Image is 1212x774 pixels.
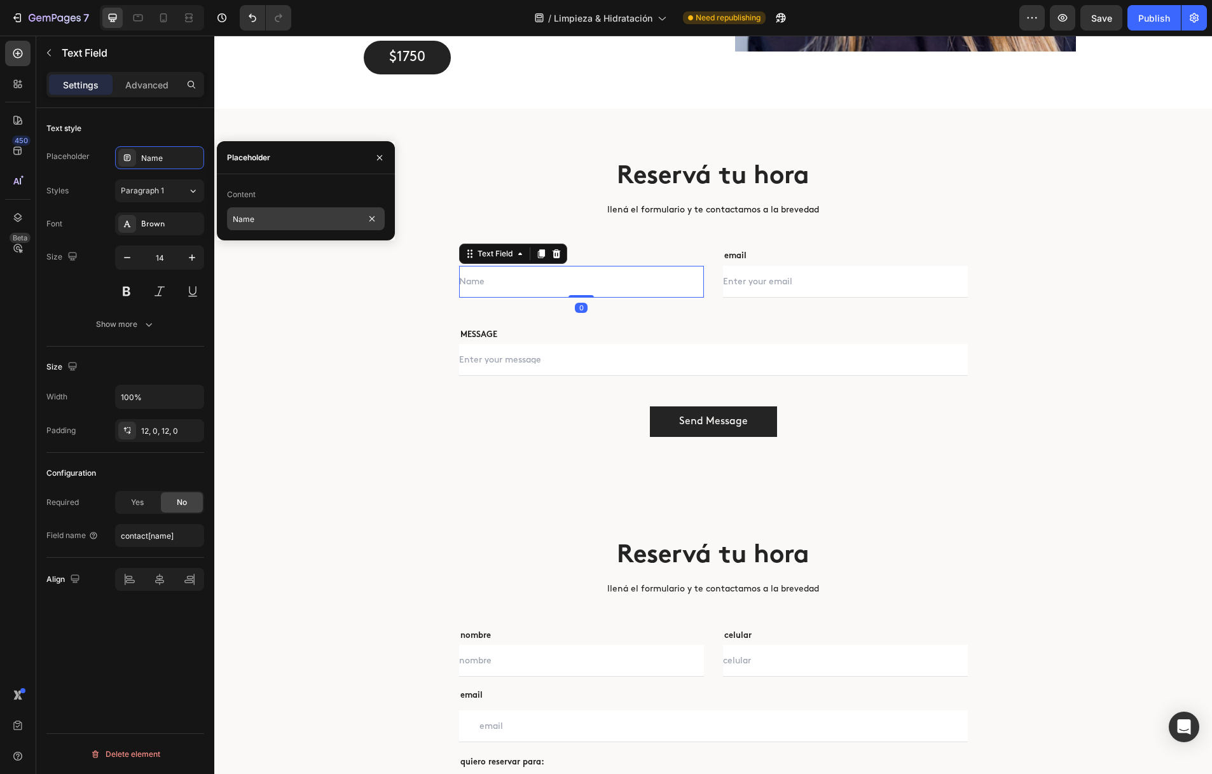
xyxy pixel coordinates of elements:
[227,152,270,163] div: Placeholder
[12,135,31,146] div: 450
[245,230,490,262] input: Name
[141,425,201,437] div: 12, 0, 12, 0
[46,467,96,479] div: Configuration
[261,212,301,224] div: Text Field
[554,11,652,25] span: Limpieza & Hidratación
[240,5,291,31] div: Undo/Redo
[246,595,488,607] p: nombre
[548,11,551,25] span: /
[46,497,79,508] div: Required
[121,185,164,197] span: Paragraph 1
[245,675,754,707] input: email
[46,218,62,230] div: Font
[246,654,752,667] p: email
[214,36,1212,774] iframe: To enrich screen reader interactions, please activate Accessibility in Grammarly extension settings
[46,249,80,266] div: Size
[5,5,95,31] button: 7
[245,214,490,229] div: Rich Text Editor. Editing area: main
[245,308,754,340] input: Enter your message
[46,391,67,403] div: Width
[509,609,754,641] input: celular
[509,230,754,262] input: Enter your email
[83,10,89,25] p: 7
[510,215,752,228] p: email
[177,497,187,508] span: No
[245,124,754,160] h2: To enrich screen reader interactions, please activate Accessibility in Grammarly extension settings
[46,151,90,162] div: Placeholder
[96,318,155,331] div: Show more
[46,185,69,197] div: Styles
[141,153,201,164] div: Name
[1080,5,1122,31] button: Save
[436,371,563,401] button: Send Message
[245,165,754,183] div: Rich Text Editor. Editing area: main
[1091,13,1112,24] span: Save
[510,595,752,607] p: celular
[115,524,204,547] input: E.g. contact[name]
[246,166,752,182] p: llená el formulario y te contactamos a la brevedad
[246,721,752,734] p: quiero reservar para:
[465,378,534,394] div: Send Message
[245,503,754,539] h2: Reservá tu hora
[1127,5,1181,31] button: Publish
[1169,712,1199,742] div: Open Intercom Messenger
[245,609,490,641] input: nombre
[246,125,752,158] p: Reservá tu hora
[116,385,203,408] input: Auto
[115,179,204,202] button: Paragraph 1
[46,123,81,134] div: Text style
[361,267,373,277] div: 0
[10,233,31,243] div: Beta
[46,530,99,541] div: Field name
[246,294,752,307] p: MESSAGE
[125,78,169,92] p: Advanced
[46,425,76,436] div: Padding
[46,313,204,336] button: Show more
[131,497,144,508] span: Yes
[90,747,160,762] div: Delete element
[246,545,752,561] p: llená el formulario y te contactamos a la brevedad
[46,359,80,376] div: Size
[509,214,754,229] div: Rich Text Editor. Editing area: main
[227,189,256,200] div: Content
[62,45,199,60] p: Text Field
[141,219,201,230] div: Brown
[46,744,204,764] button: Delete element
[246,215,488,228] p: nombre
[1138,11,1170,25] div: Publish
[696,12,761,24] span: Need republishing
[46,571,83,588] div: Align
[227,207,385,230] input: Enter your text
[63,78,99,92] p: Settings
